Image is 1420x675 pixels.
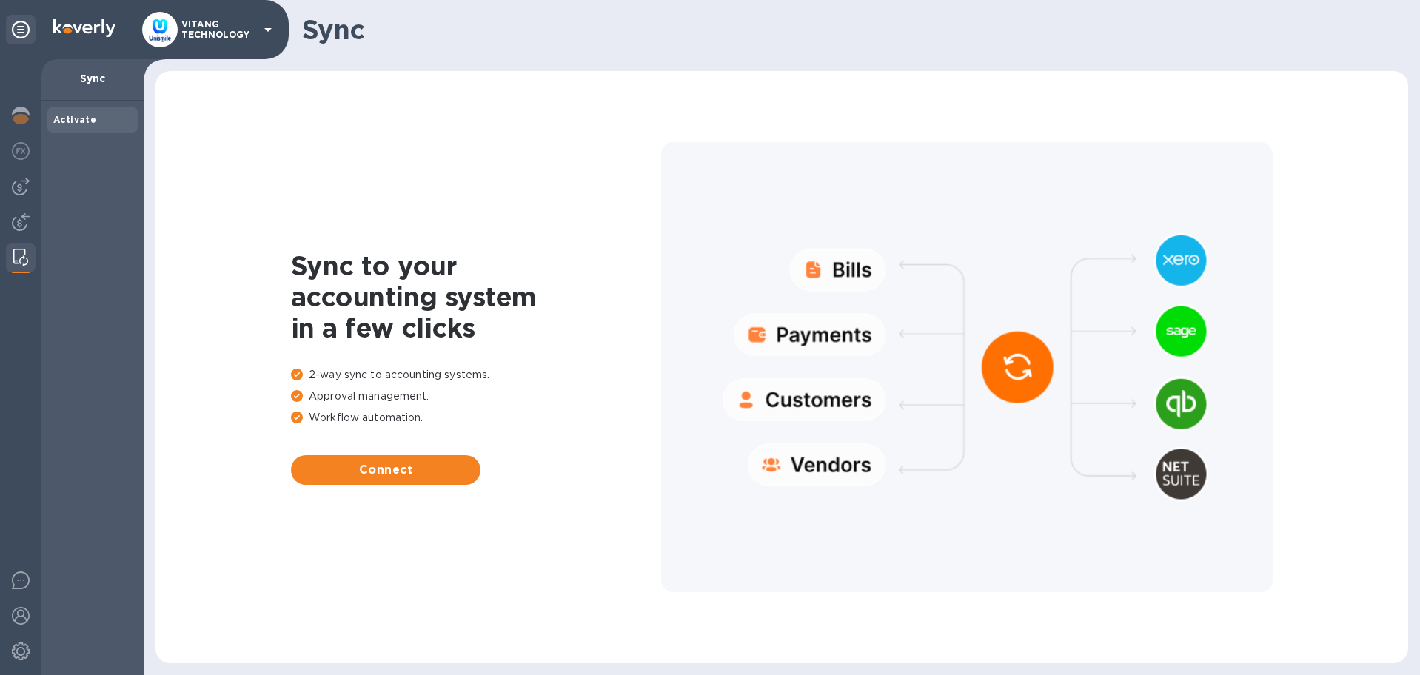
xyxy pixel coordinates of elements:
div: Unpin categories [6,15,36,44]
p: Sync [53,71,132,86]
h1: Sync to your accounting system in a few clicks [291,250,661,343]
p: Workflow automation. [291,410,661,426]
p: Approval management. [291,389,661,404]
span: Connect [303,461,469,479]
img: Logo [53,19,115,37]
button: Connect [291,455,480,485]
h1: Sync [302,14,1396,45]
b: Activate [53,114,96,125]
p: VITANG TECHNOLOGY [181,19,255,40]
img: Foreign exchange [12,142,30,160]
p: 2-way sync to accounting systems. [291,367,661,383]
